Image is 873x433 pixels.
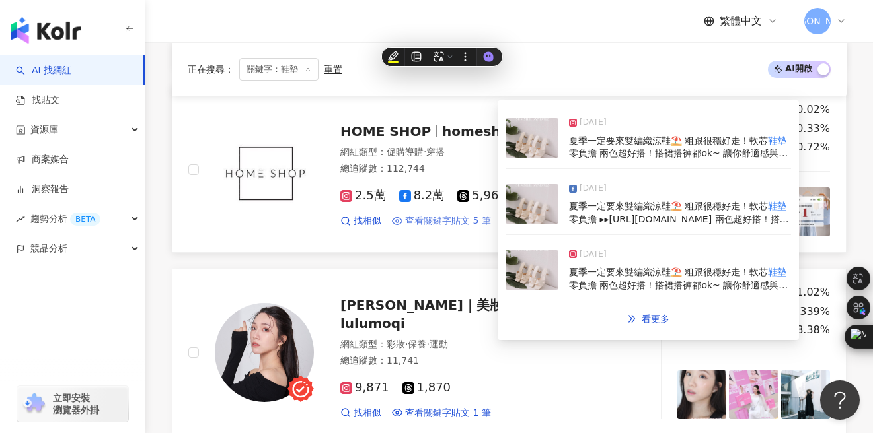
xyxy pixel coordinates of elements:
span: 零負擔 兩色超好搭！搭裙搭褲都ok~ 讓你舒適感與漂亮都能同時兼顧💕 - 官網🔎軟芯編織方頭拖鞋 [569,148,788,172]
span: 5,969 [457,189,506,203]
span: · [405,339,408,349]
div: 總追蹤數 ： 112,744 [340,162,603,176]
div: 網紅類型 ： [340,146,603,159]
img: chrome extension [21,393,47,415]
span: 促購導購 [387,147,424,157]
span: 零負擔 兩色超好搭！搭裙搭褲都ok~ 讓你舒適感與漂亮都能同時兼顧💕 - 官網🔎軟芯編織方頭拖鞋 [569,280,788,304]
span: · [424,147,426,157]
span: 彩妝 [387,339,405,349]
span: 資源庫 [30,115,58,145]
img: post-image [781,370,830,419]
span: 趨勢分析 [30,204,100,234]
span: [PERSON_NAME]｜美妝｜護膚｜穿搭 [340,297,582,313]
mark: 鞋墊 [768,267,786,277]
div: 總追蹤數 ： 11,741 [340,354,603,368]
span: double-right [627,314,636,323]
span: 繁體中文 [720,14,762,28]
span: 立即安裝 瀏覽器外掛 [53,392,99,416]
span: 查看關鍵字貼文 5 筆 [405,215,491,228]
iframe: Help Scout Beacon - Open [820,380,860,420]
span: 穿搭 [426,147,445,157]
div: 網紅類型 ： [340,338,603,351]
img: KOL Avatar [215,303,314,402]
img: post-image [506,118,558,158]
div: 1.02% [796,285,830,300]
a: chrome extension立即安裝 瀏覽器外掛 [17,386,128,422]
mark: 鞋墊 [768,201,786,211]
a: 洞察報告 [16,183,69,196]
span: 零負擔 ▸▸[URL][DOMAIN_NAME] 兩色超好搭！搭裙搭褲都ok~ 讓你舒適感與漂亮都能同時兼顧💕 [569,214,789,238]
span: [DATE] [580,248,607,261]
span: 找相似 [354,215,381,228]
a: double-right看更多 [613,306,683,332]
span: 查看關鍵字貼文 1 筆 [405,407,491,420]
a: 找貼文 [16,94,59,107]
img: post-image [506,250,558,290]
a: 商案媒合 [16,153,69,166]
div: 339% [800,304,830,319]
span: 找相似 [354,407,381,420]
span: 9,871 [340,381,389,395]
span: · [426,339,429,349]
span: 1,870 [402,381,451,395]
img: post-image [729,370,778,419]
span: 夏季一定要來雙編織涼鞋⛱️ 粗跟很穩好走！軟芯 [569,201,768,211]
span: [PERSON_NAME] [779,14,856,28]
a: 找相似 [340,215,381,228]
div: 0.72% [796,140,830,154]
img: logo [11,17,81,44]
span: 8.2萬 [399,189,445,203]
img: post-image [677,370,726,419]
span: 關鍵字：鞋墊 [239,58,319,81]
span: lulumoqi [340,316,405,331]
a: 查看關鍵字貼文 5 筆 [392,215,491,228]
a: 查看關鍵字貼文 1 筆 [392,407,491,420]
span: [DATE] [580,182,607,195]
span: 運動 [430,339,448,349]
span: 看更多 [642,314,669,324]
span: 正在搜尋 ： [188,64,234,75]
span: 保養 [408,339,426,349]
a: 找相似 [340,407,381,420]
img: KOL Avatar [215,120,314,219]
span: 夏季一定要來雙編織涼鞋⛱️ 粗跟很穩好走！軟芯 [569,267,768,277]
img: post-image [506,184,558,224]
span: 夏季一定要來雙編織涼鞋⛱️ 粗跟很穩好走！軟芯 [569,135,768,146]
span: 2.5萬 [340,189,386,203]
a: searchAI 找網紅 [16,64,71,77]
div: 0.33% [796,121,830,136]
img: post-image [781,187,830,236]
span: homeshop2007 [442,123,556,139]
span: rise [16,215,25,224]
div: BETA [70,213,100,226]
div: 0.02% [796,102,830,117]
div: 重置 [324,64,342,75]
span: [DATE] [580,116,607,129]
span: HOME SHOP [340,123,431,139]
div: 8.38% [796,323,830,337]
span: 競品分析 [30,234,67,263]
a: KOL AvatarHOME SHOPhomeshop2007網紅類型：促購導購·穿搭總追蹤數：112,7442.5萬8.2萬5,969找相似查看關鍵字貼文 5 筆互動率question-cir... [172,86,847,253]
mark: 鞋墊 [768,135,786,146]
